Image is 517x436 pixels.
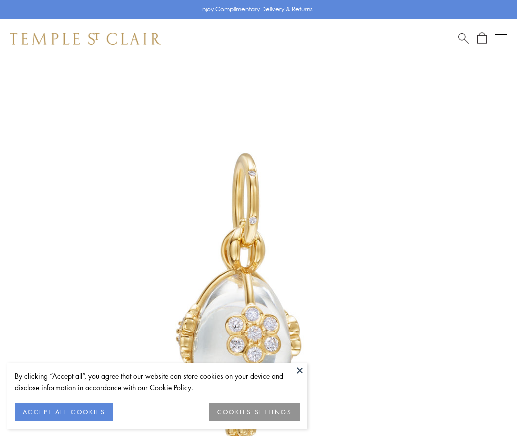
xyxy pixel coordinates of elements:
img: Temple St. Clair [10,33,161,45]
button: COOKIES SETTINGS [209,403,300,421]
a: Search [458,32,469,45]
button: ACCEPT ALL COOKIES [15,403,113,421]
div: By clicking “Accept all”, you agree that our website can store cookies on your device and disclos... [15,370,300,393]
a: Open Shopping Bag [477,32,487,45]
button: Open navigation [495,33,507,45]
p: Enjoy Complimentary Delivery & Returns [199,4,313,14]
